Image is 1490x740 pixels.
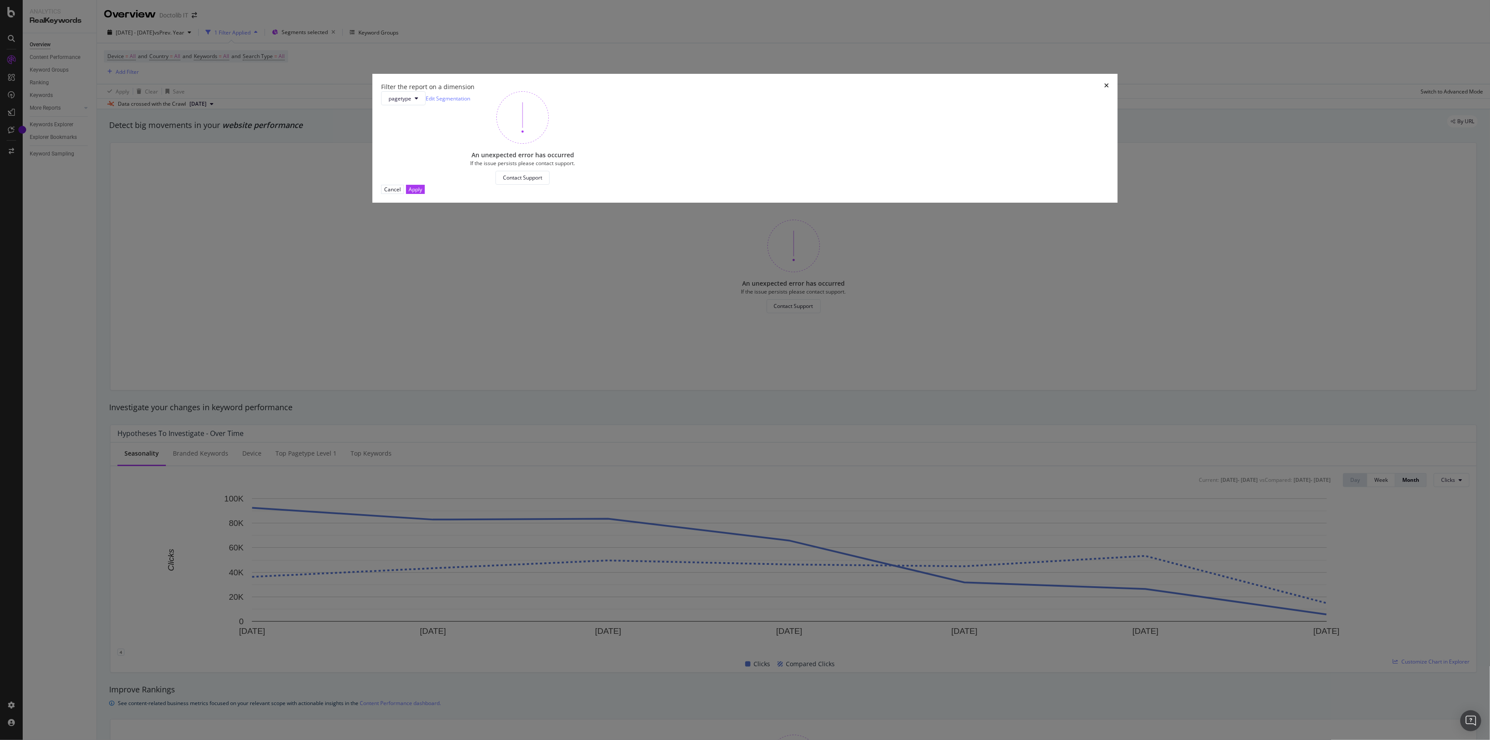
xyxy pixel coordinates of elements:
[406,185,425,194] button: Apply
[503,174,542,181] div: Contact Support
[1104,83,1109,91] div: times
[381,185,404,194] button: Cancel
[384,186,401,193] div: Cancel
[496,91,549,144] img: 370bne1z.png
[372,74,1118,202] div: modal
[470,159,575,167] div: If the issue persists please contact support.
[426,94,470,103] a: Edit Segmentation
[381,91,426,105] button: pagetype
[389,95,411,102] span: pagetype
[496,171,550,185] button: Contact Support
[1460,710,1481,731] div: Open Intercom Messenger
[381,83,475,91] div: Filter the report on a dimension
[409,186,422,193] div: Apply
[471,151,574,159] div: An unexpected error has occurred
